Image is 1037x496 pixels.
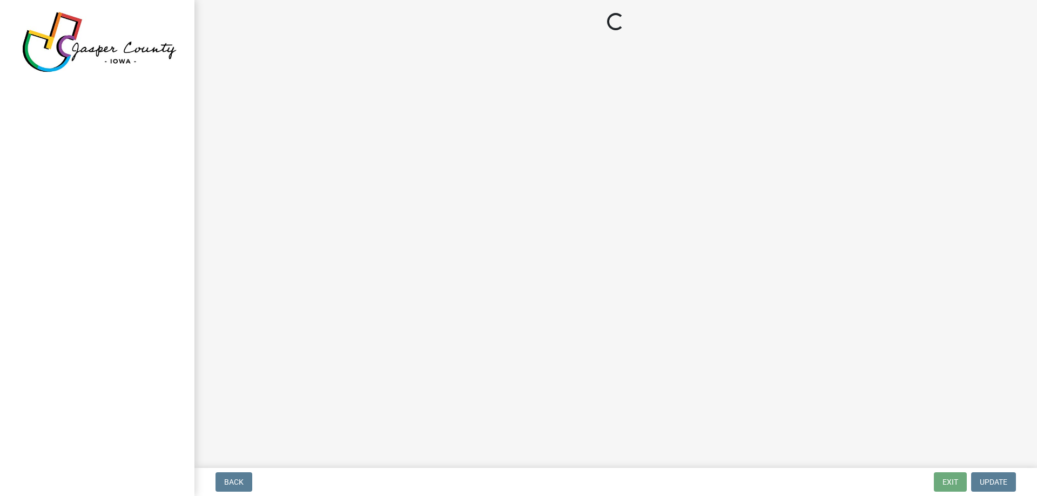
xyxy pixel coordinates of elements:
img: Jasper County, Iowa [22,11,177,73]
button: Exit [934,472,967,492]
button: Back [216,472,252,492]
span: Update [980,478,1007,486]
button: Update [971,472,1016,492]
span: Back [224,478,244,486]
